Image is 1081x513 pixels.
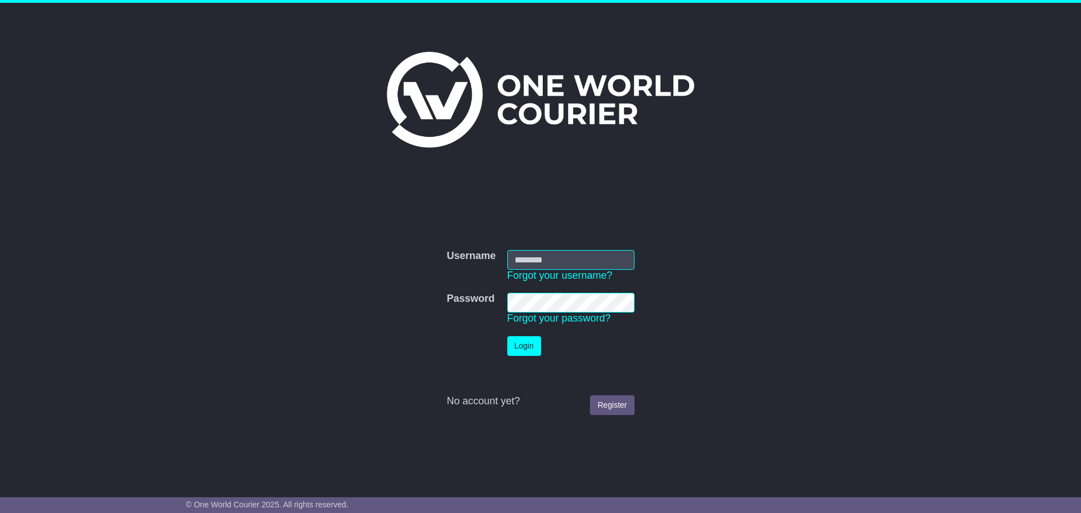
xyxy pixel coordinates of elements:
label: Username [446,250,495,262]
div: No account yet? [446,395,634,408]
a: Register [590,395,634,415]
a: Forgot your password? [507,313,611,324]
button: Login [507,336,541,356]
img: One World [387,52,694,148]
label: Password [446,293,494,305]
a: Forgot your username? [507,270,613,281]
span: © One World Courier 2025. All rights reserved. [186,500,349,509]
